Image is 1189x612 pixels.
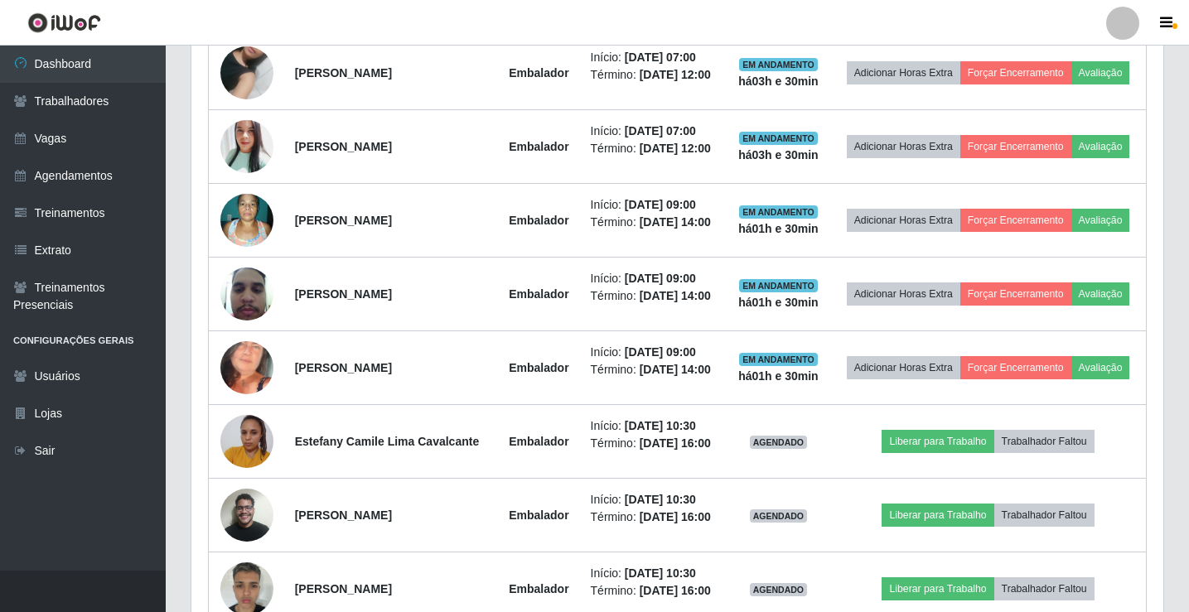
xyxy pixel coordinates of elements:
[960,209,1071,232] button: Forçar Encerramento
[847,61,960,84] button: Adicionar Horas Extra
[738,369,819,383] strong: há 01 h e 30 min
[960,61,1071,84] button: Forçar Encerramento
[960,282,1071,306] button: Forçar Encerramento
[591,582,717,600] li: Término:
[882,504,993,527] button: Liberar para Trabalho
[591,123,717,140] li: Início:
[509,361,568,374] strong: Embalador
[591,270,717,287] li: Início:
[994,504,1095,527] button: Trabalhador Faltou
[295,582,392,595] strong: [PERSON_NAME]
[509,435,568,448] strong: Embalador
[220,258,273,329] img: 1708837216979.jpeg
[738,148,819,161] strong: há 03 h e 30 min
[220,406,273,476] img: 1746665435816.jpeg
[295,508,392,522] strong: [PERSON_NAME]
[1071,356,1130,379] button: Avaliação
[591,361,717,378] li: Término:
[509,214,568,227] strong: Embalador
[509,508,568,522] strong: Embalador
[625,345,696,359] time: [DATE] 09:00
[739,279,818,292] span: EM ANDAMENTO
[509,140,568,153] strong: Embalador
[640,289,711,302] time: [DATE] 14:00
[509,66,568,80] strong: Embalador
[625,566,696,580] time: [DATE] 10:30
[739,58,818,71] span: EM ANDAMENTO
[640,142,711,155] time: [DATE] 12:00
[847,356,960,379] button: Adicionar Horas Extra
[591,196,717,214] li: Início:
[750,583,808,596] span: AGENDADO
[220,26,273,120] img: 1700235311626.jpeg
[1071,282,1130,306] button: Avaliação
[640,363,711,376] time: [DATE] 14:00
[591,66,717,84] li: Término:
[739,353,818,366] span: EM ANDAMENTO
[509,582,568,595] strong: Embalador
[625,493,696,506] time: [DATE] 10:30
[640,68,711,81] time: [DATE] 12:00
[750,436,808,449] span: AGENDADO
[960,356,1071,379] button: Forçar Encerramento
[220,115,273,178] img: 1748729241814.jpeg
[27,12,101,33] img: CoreUI Logo
[591,565,717,582] li: Início:
[509,287,568,301] strong: Embalador
[295,435,480,448] strong: Estefany Camile Lima Cavalcante
[295,287,392,301] strong: [PERSON_NAME]
[847,282,960,306] button: Adicionar Horas Extra
[738,222,819,235] strong: há 01 h e 30 min
[640,436,711,450] time: [DATE] 16:00
[640,584,711,597] time: [DATE] 16:00
[220,185,273,255] img: 1677665450683.jpeg
[591,417,717,435] li: Início:
[591,508,717,526] li: Término:
[739,132,818,145] span: EM ANDAMENTO
[1071,209,1130,232] button: Avaliação
[591,214,717,231] li: Término:
[640,510,711,523] time: [DATE] 16:00
[847,209,960,232] button: Adicionar Horas Extra
[295,140,392,153] strong: [PERSON_NAME]
[1071,135,1130,158] button: Avaliação
[738,75,819,88] strong: há 03 h e 30 min
[625,51,696,64] time: [DATE] 07:00
[591,140,717,157] li: Término:
[220,311,273,426] img: 1746889140072.jpeg
[960,135,1071,158] button: Forçar Encerramento
[625,124,696,137] time: [DATE] 07:00
[1071,61,1130,84] button: Avaliação
[882,577,993,600] button: Liberar para Trabalho
[994,577,1095,600] button: Trabalhador Faltou
[739,205,818,219] span: EM ANDAMENTO
[220,479,273,551] img: 1752807020160.jpeg
[994,430,1095,453] button: Trabalhador Faltou
[591,49,717,66] li: Início:
[295,66,392,80] strong: [PERSON_NAME]
[738,296,819,309] strong: há 01 h e 30 min
[295,361,392,374] strong: [PERSON_NAME]
[591,435,717,452] li: Término:
[591,491,717,508] li: Início:
[295,214,392,227] strong: [PERSON_NAME]
[625,419,696,432] time: [DATE] 10:30
[591,344,717,361] li: Início:
[882,430,993,453] button: Liberar para Trabalho
[625,198,696,211] time: [DATE] 09:00
[640,215,711,229] time: [DATE] 14:00
[625,272,696,285] time: [DATE] 09:00
[750,509,808,523] span: AGENDADO
[847,135,960,158] button: Adicionar Horas Extra
[591,287,717,305] li: Término:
